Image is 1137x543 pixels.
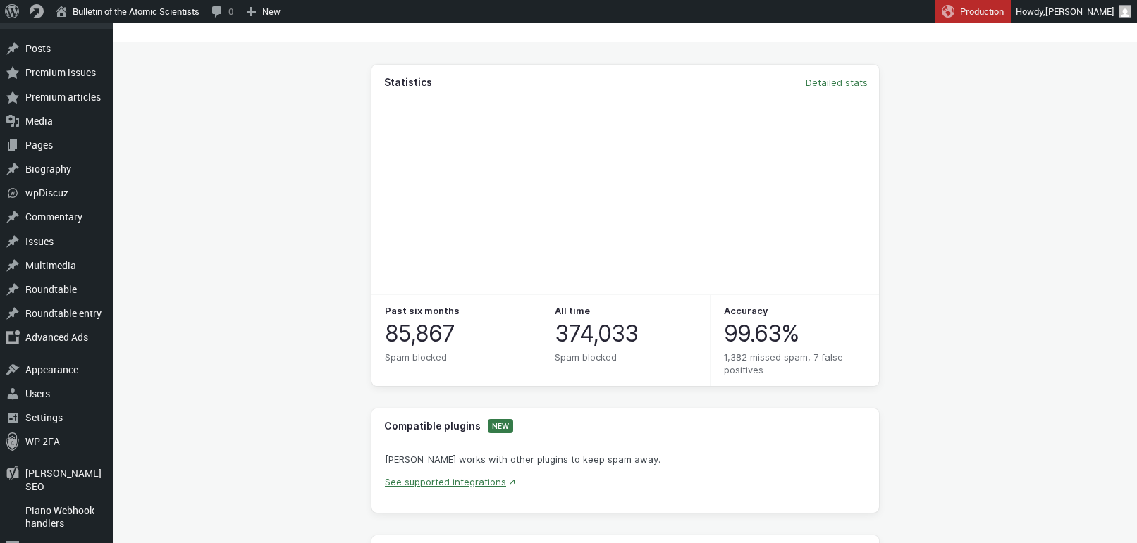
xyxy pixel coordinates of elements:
[555,351,617,363] span: Spam blocked
[724,304,865,317] h3: Accuracy
[555,317,696,351] span: 374,033
[488,419,513,433] span: New
[1045,5,1114,18] span: [PERSON_NAME]
[381,118,870,273] iframe: Akismet stats
[806,77,868,88] a: Detailed stats
[555,304,696,317] h3: All time
[384,420,486,432] span: Compatible plugins
[383,416,868,436] h2: Compatible plugins (new feature)
[385,304,527,317] h3: Past six months
[385,453,865,467] p: [PERSON_NAME] works with other plugins to keep spam away.
[385,317,527,351] span: 85,867
[384,73,432,92] span: Statistics
[724,351,843,375] span: 1,382 missed spam, 7 false positives
[385,476,516,487] a: See supported integrations
[385,351,447,363] span: Spam blocked
[724,317,865,351] span: 99.63%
